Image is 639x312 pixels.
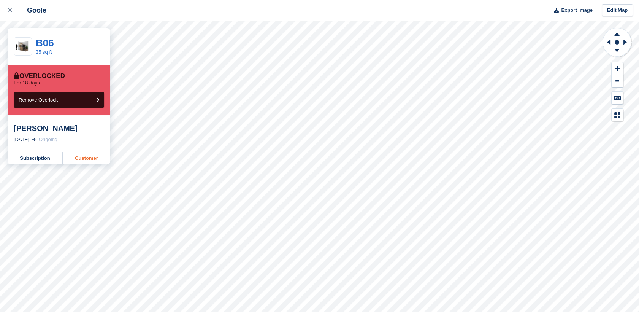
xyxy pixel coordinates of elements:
[14,80,40,86] p: For 18 days
[39,136,57,143] div: Ongoing
[14,92,104,108] button: Remove Overlock
[14,40,32,53] img: 32-sqft-unit.jpg
[602,4,633,17] a: Edit Map
[20,6,46,15] div: Goole
[612,92,623,104] button: Keyboard Shortcuts
[63,152,110,164] a: Customer
[36,49,52,55] a: 35 sq ft
[612,75,623,88] button: Zoom Out
[612,109,623,121] button: Map Legend
[36,37,54,49] a: B06
[19,97,58,103] span: Remove Overlock
[14,72,65,80] div: Overlocked
[14,124,104,133] div: [PERSON_NAME]
[8,152,63,164] a: Subscription
[549,4,593,17] button: Export Image
[32,138,36,141] img: arrow-right-light-icn-cde0832a797a2874e46488d9cf13f60e5c3a73dbe684e267c42b8395dfbc2abf.svg
[561,6,592,14] span: Export Image
[14,136,29,143] div: [DATE]
[612,62,623,75] button: Zoom In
